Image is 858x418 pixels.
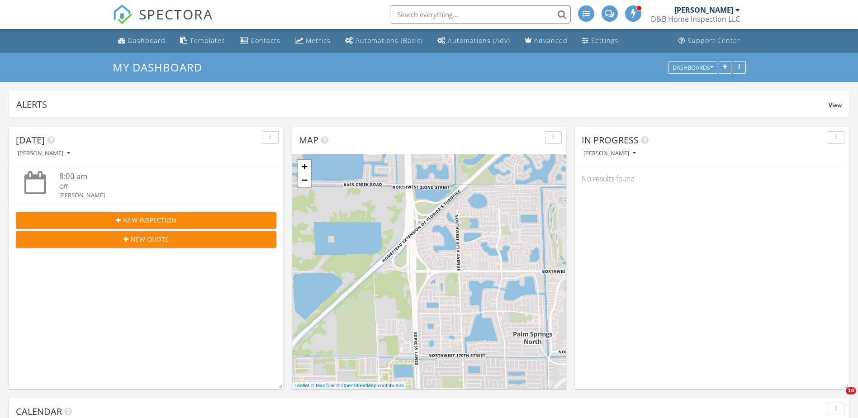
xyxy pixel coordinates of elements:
[113,60,210,75] a: My Dashboard
[582,134,639,146] span: In Progress
[128,36,166,45] div: Dashboard
[298,173,311,187] a: Zoom out
[337,383,404,388] a: © OpenStreetMap contributors
[311,383,335,388] a: © MapTiler
[827,387,849,409] iframe: Intercom live chat
[16,231,276,247] button: New Quote
[668,61,717,74] button: Dashboards
[236,33,284,49] a: Contacts
[298,160,311,173] a: Zoom in
[687,36,740,45] div: Support Center
[673,64,713,71] div: Dashboards
[591,36,618,45] div: Settings
[675,33,744,49] a: Support Center
[390,5,571,24] input: Search everything...
[113,12,213,31] a: SPECTORA
[306,36,331,45] div: Metrics
[113,5,133,24] img: The Best Home Inspection Software - Spectora
[291,33,334,49] a: Metrics
[356,36,423,45] div: Automations (Basic)
[16,212,276,228] button: New Inspection
[251,36,280,45] div: Contacts
[131,234,169,244] span: New Quote
[583,150,636,157] div: [PERSON_NAME]
[575,166,849,191] div: No results found
[434,33,514,49] a: Automations (Advanced)
[448,36,510,45] div: Automations (Adv)
[674,5,733,14] div: [PERSON_NAME]
[292,382,406,389] div: |
[176,33,229,49] a: Templates
[582,147,638,160] button: [PERSON_NAME]
[123,215,176,225] span: New Inspection
[16,134,45,146] span: [DATE]
[521,33,571,49] a: Advanced
[651,14,740,24] div: D&B Home Inspection LLC
[59,182,255,191] div: Off
[534,36,568,45] div: Advanced
[16,98,829,110] div: Alerts
[294,383,309,388] a: Leaflet
[59,171,255,182] div: 8:00 am
[139,5,213,24] span: SPECTORA
[59,191,255,199] div: [PERSON_NAME]
[114,33,169,49] a: Dashboard
[846,387,856,394] span: 10
[299,134,318,146] span: Map
[341,33,427,49] a: Automations (Basic)
[18,150,70,157] div: [PERSON_NAME]
[16,147,72,160] button: [PERSON_NAME]
[16,405,62,418] span: Calendar
[829,101,842,109] span: View
[578,33,622,49] a: Settings
[190,36,225,45] div: Templates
